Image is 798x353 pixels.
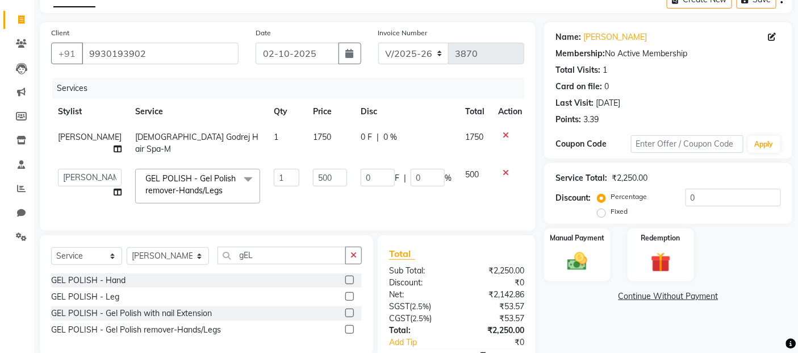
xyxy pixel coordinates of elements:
span: GEL POLISH - Gel Polish remover-Hands/Legs [145,173,236,196]
input: Search by Name/Mobile/Email/Code [82,43,239,64]
div: Points: [555,114,581,126]
div: Coupon Code [555,138,630,150]
div: GEL POLISH - Gel Polish with nail Extension [51,308,212,319]
div: Membership: [555,48,605,60]
span: F [395,172,399,184]
span: [DEMOGRAPHIC_DATA] Godrej Hair Spa-M [135,132,258,154]
div: Discount: [555,192,591,204]
button: +91 [51,43,83,64]
input: Enter Offer / Coupon Code [631,135,743,153]
div: [DATE] [596,97,620,109]
span: CGST [389,313,410,323]
label: Fixed [611,206,628,217]
th: Service [128,99,267,124]
div: ( ) [381,313,457,325]
th: Total [458,99,491,124]
span: 0 F [361,131,372,143]
img: _cash.svg [561,250,594,273]
label: Redemption [641,233,680,243]
span: [PERSON_NAME] [58,132,122,142]
div: ₹53.57 [457,301,533,313]
div: Total: [381,325,457,337]
span: 2.5% [412,314,429,323]
th: Action [491,99,529,124]
th: Qty [267,99,306,124]
div: 0 [604,81,609,93]
div: Sub Total: [381,265,457,277]
div: GEL POLISH - Leg [51,291,119,303]
span: 2.5% [412,302,429,311]
th: Disc [354,99,458,124]
a: Add Tip [381,337,469,348]
div: Services [52,78,533,99]
div: Last Visit: [555,97,594,109]
div: ₹2,250.00 [612,172,647,184]
div: GEL POLISH - Gel Polish remover-Hands/Legs [51,324,221,336]
div: ₹0 [457,277,533,289]
div: ₹0 [470,337,533,348]
div: Total Visits: [555,64,600,76]
a: Continue Without Payment [546,290,790,302]
div: ₹2,250.00 [457,325,533,337]
div: 1 [603,64,607,76]
div: Name: [555,31,581,43]
button: Apply [748,136,780,153]
span: 0 % [383,131,397,143]
div: Card on file: [555,81,602,93]
span: 1750 [313,132,331,142]
div: ₹53.57 [457,313,533,325]
div: GEL POLISH - Hand [51,275,126,286]
div: Net: [381,289,457,301]
th: Stylist [51,99,128,124]
div: ₹2,250.00 [457,265,533,277]
span: 1750 [465,132,483,142]
label: Invoice Number [378,28,428,38]
a: [PERSON_NAME] [583,31,647,43]
span: SGST [389,301,410,312]
div: 3.39 [583,114,599,126]
div: ( ) [381,301,457,313]
img: _gift.svg [645,250,677,275]
span: | [377,131,379,143]
span: | [404,172,406,184]
span: 500 [465,169,479,180]
span: 1 [274,132,278,142]
label: Percentage [611,192,647,202]
a: x [223,185,228,196]
div: Service Total: [555,172,607,184]
div: Discount: [381,277,457,289]
div: ₹2,142.86 [457,289,533,301]
label: Client [51,28,69,38]
div: No Active Membership [555,48,781,60]
th: Price [306,99,354,124]
label: Date [256,28,271,38]
span: Total [389,248,415,260]
label: Manual Payment [550,233,605,243]
span: % [445,172,452,184]
input: Search or Scan [218,247,346,264]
